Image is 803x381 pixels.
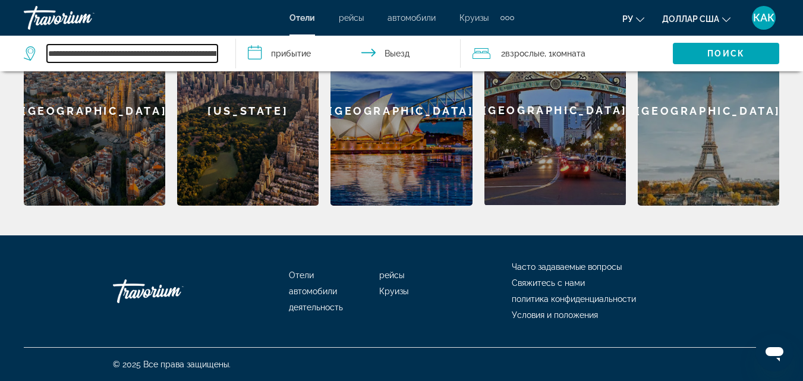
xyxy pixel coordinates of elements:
button: Поиск [673,43,779,64]
button: Дополнительные элементы навигации [500,8,514,27]
font: КАК [753,11,774,24]
a: рейсы [379,270,404,280]
font: ру [622,14,633,24]
a: [GEOGRAPHIC_DATA] [330,15,472,206]
font: Комната [552,49,585,58]
a: Круизы [379,286,408,296]
a: Часто задаваемые вопросы [512,262,622,272]
iframe: Кнопка запуска окна обмена сообщениями [755,333,793,371]
button: Меню пользователя [748,5,779,30]
a: автомобили [289,286,337,296]
font: , 1 [544,49,552,58]
a: Отели [289,270,314,280]
a: рейсы [339,13,364,23]
a: Травориум [113,273,232,309]
a: [US_STATE] [177,15,319,206]
a: деятельность [289,303,343,312]
button: Изменить валюту [662,10,730,27]
font: Взрослые [505,49,544,58]
font: Поиск [707,49,745,58]
button: Даты заезда и выезда [236,36,460,71]
a: [GEOGRAPHIC_DATA] [638,15,779,206]
a: Условия и положения [512,310,598,320]
a: Травориум [24,2,143,33]
a: Отели [289,13,315,23]
button: Путешественники: 2 взрослых, 0 детей [461,36,673,71]
font: 2 [501,49,505,58]
div: [GEOGRAPHIC_DATA] [484,15,626,205]
a: Свяжитесь с нами [512,278,585,288]
button: Изменить язык [622,10,644,27]
a: Круизы [459,13,489,23]
a: [GEOGRAPHIC_DATA] [484,15,626,206]
a: политика конфиденциальности [512,294,636,304]
font: доллар США [662,14,719,24]
font: © 2025 Все права защищены. [113,360,231,369]
a: [GEOGRAPHIC_DATA] [24,15,165,206]
a: автомобили [388,13,436,23]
